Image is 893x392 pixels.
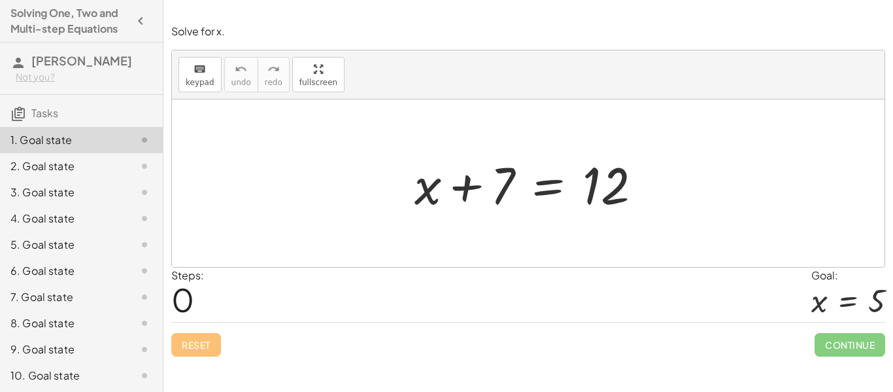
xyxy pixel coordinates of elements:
i: Task not started. [137,211,152,226]
button: keyboardkeypad [178,57,222,92]
div: 7. Goal state [10,289,116,305]
i: Task not started. [137,158,152,174]
i: Task not started. [137,263,152,279]
div: 5. Goal state [10,237,116,253]
i: redo [267,62,280,77]
i: undo [235,62,247,77]
i: Task not started. [137,132,152,148]
button: undoundo [224,57,258,92]
div: 2. Goal state [10,158,116,174]
div: 3. Goal state [10,185,116,200]
span: Tasks [31,106,58,120]
i: keyboard [194,62,206,77]
span: undo [231,78,251,87]
i: Task not started. [137,289,152,305]
span: keypad [186,78,214,87]
h4: Solving One, Two and Multi-step Equations [10,5,129,37]
div: 9. Goal state [10,342,116,357]
i: Task not started. [137,315,152,331]
i: Task not started. [137,342,152,357]
div: 6. Goal state [10,263,116,279]
button: redoredo [258,57,290,92]
i: Task not started. [137,185,152,200]
div: 8. Goal state [10,315,116,331]
div: Not you? [16,71,152,84]
p: Solve for x. [171,24,885,39]
i: Task not started. [137,237,152,253]
label: Steps: [171,268,204,282]
div: 1. Goal state [10,132,116,148]
i: Task not started. [137,368,152,383]
div: 10. Goal state [10,368,116,383]
button: fullscreen [292,57,345,92]
span: 0 [171,279,194,319]
span: [PERSON_NAME] [31,53,132,68]
div: Goal: [811,268,885,283]
div: 4. Goal state [10,211,116,226]
span: redo [265,78,282,87]
span: fullscreen [299,78,337,87]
